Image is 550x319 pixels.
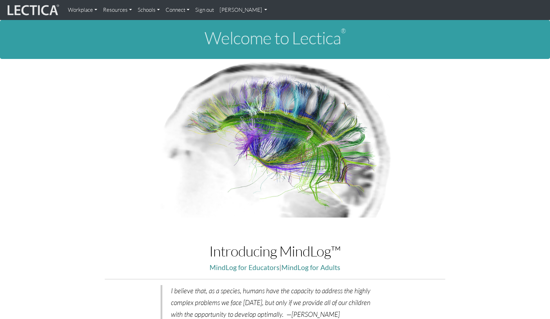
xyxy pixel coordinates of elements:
h1: Welcome to Lectica [6,29,544,48]
img: Human Connectome Project Image [156,59,394,218]
sup: ® [341,27,346,35]
a: Workplace [65,3,100,17]
a: Schools [135,3,163,17]
a: Connect [163,3,192,17]
a: MindLog for Adults [281,263,340,271]
a: Sign out [192,3,217,17]
p: | [105,262,445,274]
a: Resources [100,3,135,17]
a: [PERSON_NAME] [217,3,270,17]
h1: Introducing MindLog™ [105,243,445,259]
a: MindLog for Educators [210,263,279,271]
img: lecticalive [6,3,59,17]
